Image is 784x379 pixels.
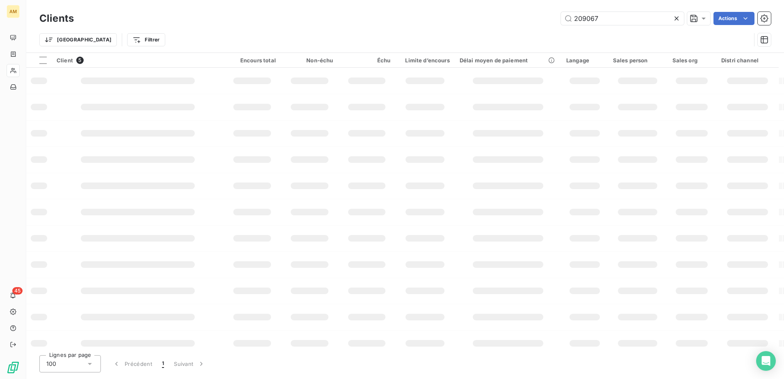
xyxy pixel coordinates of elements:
[286,57,333,64] div: Non-échu
[756,351,776,371] div: Open Intercom Messenger
[127,33,165,46] button: Filtrer
[162,360,164,368] span: 1
[460,57,556,64] div: Délai moyen de paiement
[400,57,450,64] div: Limite d’encours
[613,57,663,64] div: Sales person
[672,57,711,64] div: Sales org
[566,57,603,64] div: Langage
[39,33,117,46] button: [GEOGRAPHIC_DATA]
[713,12,754,25] button: Actions
[57,57,73,64] span: Client
[46,360,56,368] span: 100
[157,355,169,372] button: 1
[7,5,20,18] div: AM
[7,361,20,374] img: Logo LeanPay
[39,11,74,26] h3: Clients
[12,287,23,295] span: 45
[169,355,210,372] button: Suivant
[228,57,276,64] div: Encours total
[107,355,157,372] button: Précédent
[343,57,391,64] div: Échu
[721,57,774,64] div: Distri channel
[76,57,84,64] span: 5
[561,12,684,25] input: Rechercher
